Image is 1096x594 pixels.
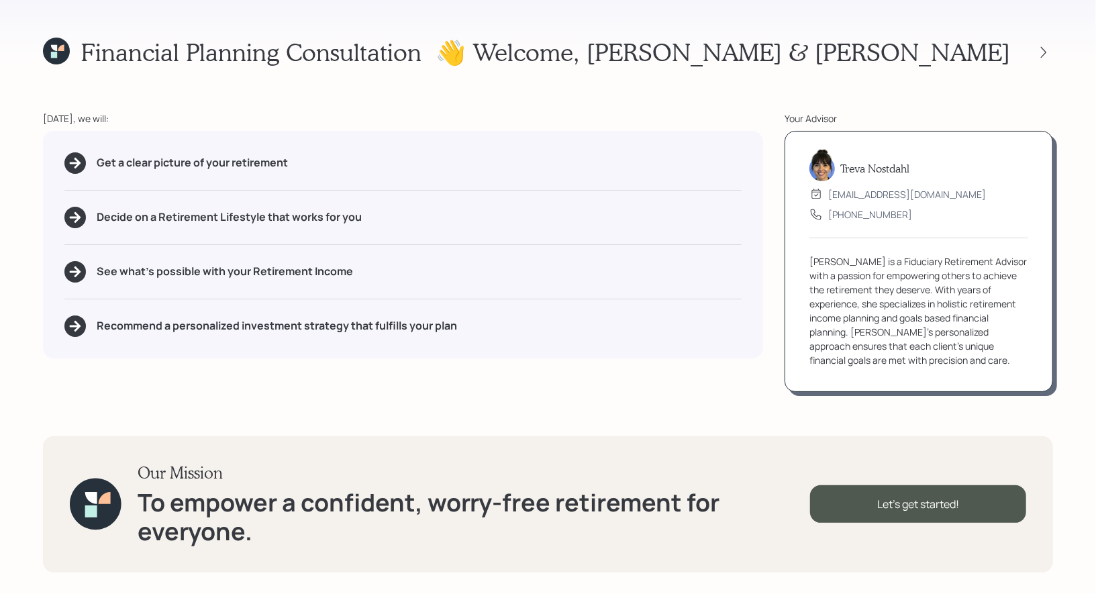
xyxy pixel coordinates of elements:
[828,207,912,221] div: [PHONE_NUMBER]
[138,463,810,483] h3: Our Mission
[97,211,362,224] h5: Decide on a Retirement Lifestyle that works for you
[809,254,1028,367] div: [PERSON_NAME] is a Fiduciary Retirement Advisor with a passion for empowering others to achieve t...
[436,38,1010,66] h1: 👋 Welcome , [PERSON_NAME] & [PERSON_NAME]
[828,187,986,201] div: [EMAIL_ADDRESS][DOMAIN_NAME]
[840,162,909,175] h5: Treva Nostdahl
[809,149,835,181] img: treva-nostdahl-headshot.png
[785,111,1053,126] div: Your Advisor
[43,111,763,126] div: [DATE], we will:
[97,156,288,169] h5: Get a clear picture of your retirement
[81,38,421,66] h1: Financial Planning Consultation
[138,488,810,546] h1: To empower a confident, worry-free retirement for everyone.
[97,265,353,278] h5: See what's possible with your Retirement Income
[810,485,1026,523] div: Let's get started!
[97,319,457,332] h5: Recommend a personalized investment strategy that fulfills your plan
